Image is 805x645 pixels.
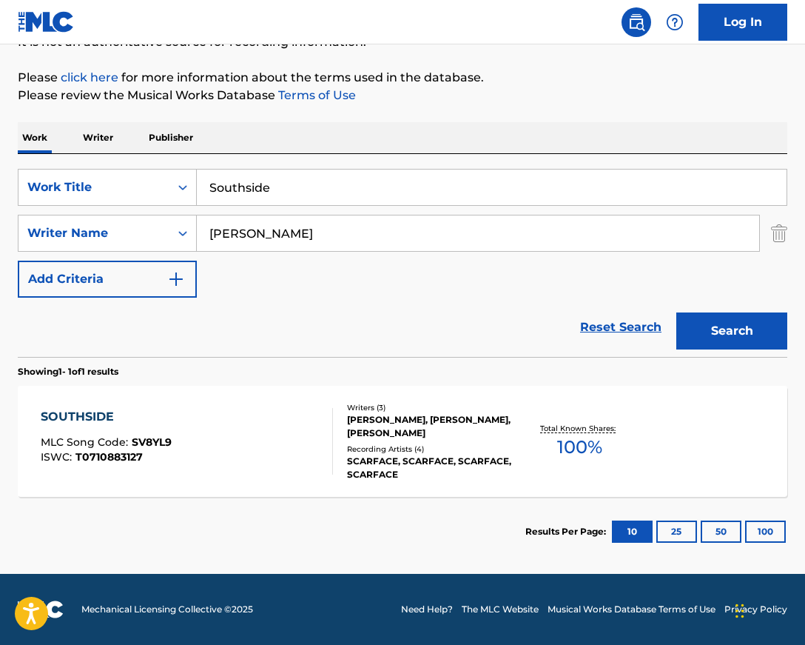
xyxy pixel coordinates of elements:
div: Work Title [27,178,161,196]
button: Search [676,313,787,350]
div: SCARFACE, SCARFACE, SCARFACE, SCARFACE [347,455,516,481]
div: Recording Artists ( 4 ) [347,444,516,455]
p: Please review the Musical Works Database [18,87,787,104]
button: 100 [745,521,786,543]
a: Privacy Policy [724,603,787,616]
a: Musical Works Database Terms of Use [548,603,715,616]
div: Help [660,7,690,37]
img: search [627,13,645,31]
span: T0710883127 [75,450,143,464]
img: 9d2ae6d4665cec9f34b9.svg [167,270,185,288]
a: Need Help? [401,603,453,616]
div: Writer Name [27,224,161,242]
p: Showing 1 - 1 of 1 results [18,365,118,378]
img: help [666,13,684,31]
div: Drag [735,589,744,633]
p: Please for more information about the terms used in the database. [18,69,787,87]
a: SOUTHSIDEMLC Song Code:SV8YL9ISWC:T0710883127Writers (3)[PERSON_NAME], [PERSON_NAME], [PERSON_NAM... [18,386,787,497]
p: Results Per Page: [525,525,610,538]
span: Mechanical Licensing Collective © 2025 [81,603,253,616]
p: Work [18,122,52,153]
p: Writer [78,122,118,153]
button: 10 [612,521,653,543]
p: Publisher [144,122,198,153]
a: The MLC Website [462,603,539,616]
span: ISWC : [41,450,75,464]
button: 50 [701,521,741,543]
div: Writers ( 3 ) [347,402,516,413]
button: 25 [656,521,697,543]
a: Log In [698,4,787,41]
span: 100 % [557,434,602,461]
button: Add Criteria [18,261,197,298]
img: logo [18,601,64,618]
span: MLC Song Code : [41,435,132,449]
a: Terms of Use [275,88,356,102]
form: Search Form [18,169,787,357]
div: SOUTHSIDE [41,408,172,426]
a: Reset Search [573,311,669,344]
div: [PERSON_NAME], [PERSON_NAME], [PERSON_NAME] [347,413,516,440]
span: SV8YL9 [132,435,172,449]
iframe: Chat Widget [731,574,805,645]
img: Delete Criterion [771,215,787,252]
p: Total Known Shares: [540,423,619,434]
a: click here [61,70,118,84]
img: MLC Logo [18,11,75,33]
a: Public Search [622,7,651,37]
